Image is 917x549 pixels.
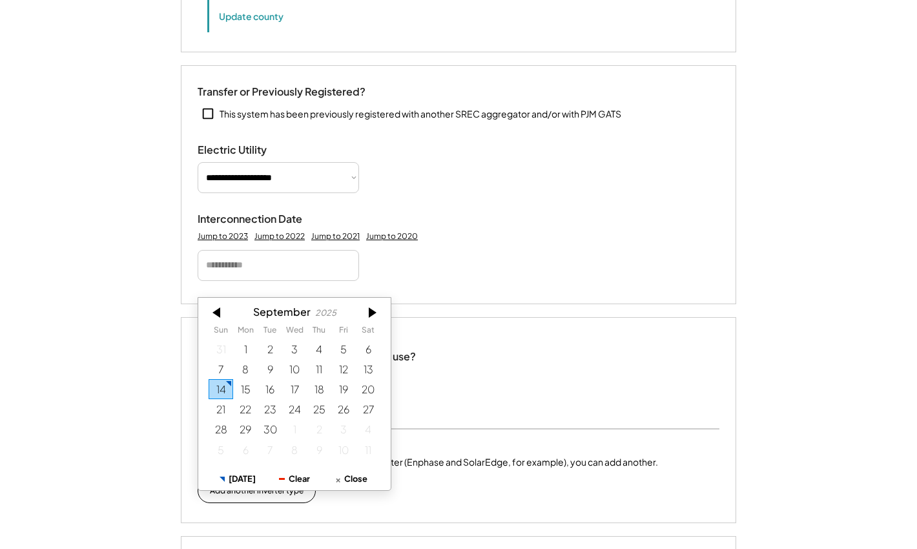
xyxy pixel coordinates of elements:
[356,379,380,399] div: 9/20/2025
[233,439,258,459] div: 10/06/2025
[258,379,282,399] div: 9/16/2025
[282,326,307,338] th: Wednesday
[198,231,248,242] div: Jump to 2023
[209,439,233,459] div: 10/05/2025
[233,399,258,419] div: 9/22/2025
[282,339,307,359] div: 9/03/2025
[307,359,331,379] div: 9/11/2025
[266,468,323,490] button: Clear
[282,439,307,459] div: 10/08/2025
[254,231,305,242] div: Jump to 2022
[356,339,380,359] div: 9/06/2025
[209,359,233,379] div: 9/07/2025
[307,326,331,338] th: Thursday
[331,379,356,399] div: 9/19/2025
[233,379,258,399] div: 9/15/2025
[198,85,366,99] div: Transfer or Previously Registered?
[198,479,316,503] button: Add another inverter type
[307,339,331,359] div: 9/04/2025
[331,326,356,338] th: Friday
[233,359,258,379] div: 9/08/2025
[311,231,360,242] div: Jump to 2021
[315,308,336,318] div: 2025
[233,419,258,439] div: 9/29/2025
[258,399,282,419] div: 9/23/2025
[220,108,621,121] div: This system has been previously registered with another SREC aggregator and/or with PJM GATS
[233,326,258,338] th: Monday
[258,326,282,338] th: Tuesday
[307,399,331,419] div: 9/25/2025
[198,212,327,226] div: Interconnection Date
[209,419,233,439] div: 9/28/2025
[356,399,380,419] div: 9/27/2025
[209,399,233,419] div: 9/21/2025
[198,143,327,157] div: Electric Utility
[282,379,307,399] div: 9/17/2025
[331,359,356,379] div: 9/12/2025
[356,359,380,379] div: 9/13/2025
[282,359,307,379] div: 9/10/2025
[331,399,356,419] div: 9/26/2025
[233,339,258,359] div: 9/01/2025
[356,419,380,439] div: 10/04/2025
[209,339,233,359] div: 8/31/2025
[307,379,331,399] div: 9/18/2025
[307,439,331,459] div: 10/09/2025
[253,306,311,318] div: September
[331,339,356,359] div: 9/05/2025
[258,439,282,459] div: 10/07/2025
[258,339,282,359] div: 9/02/2025
[307,419,331,439] div: 10/02/2025
[282,419,307,439] div: 10/01/2025
[219,10,283,23] button: Update county
[356,439,380,459] div: 10/11/2025
[282,399,307,419] div: 9/24/2025
[331,439,356,459] div: 10/10/2025
[331,419,356,439] div: 10/03/2025
[258,359,282,379] div: 9/09/2025
[366,231,418,242] div: Jump to 2020
[209,326,233,338] th: Sunday
[258,419,282,439] div: 9/30/2025
[209,379,233,399] div: 9/14/2025
[356,326,380,338] th: Saturday
[209,468,266,490] button: [DATE]
[323,468,380,490] button: Close
[198,455,658,469] div: If this system has more than one make of inverter (Enphase and SolarEdge, for example), you can a...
